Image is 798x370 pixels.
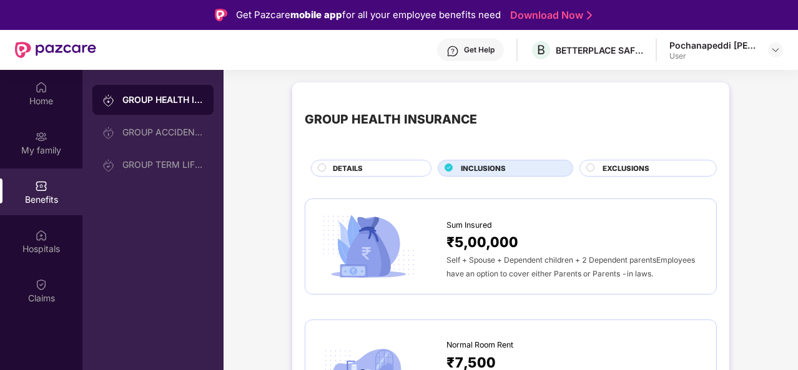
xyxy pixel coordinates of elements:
div: BETTERPLACE SAFETY SOLUTIONS PRIVATE LIMITED [556,44,643,56]
img: icon [318,212,419,282]
div: GROUP HEALTH INSURANCE [305,110,477,129]
img: svg+xml;base64,PHN2ZyBpZD0iSG9tZSIgeG1sbnM9Imh0dHA6Ly93d3cudzMub3JnLzIwMDAvc3ZnIiB3aWR0aD0iMjAiIG... [35,81,47,94]
span: Sum Insured [446,219,492,231]
div: Get Help [464,45,495,55]
img: svg+xml;base64,PHN2ZyBpZD0iRHJvcGRvd24tMzJ4MzIiIHhtbG5zPSJodHRwOi8vd3d3LnczLm9yZy8yMDAwL3N2ZyIgd2... [771,45,781,55]
a: Download Now [510,9,588,22]
div: GROUP TERM LIFE INSURANCE [122,160,204,170]
img: svg+xml;base64,PHN2ZyB3aWR0aD0iMjAiIGhlaWdodD0iMjAiIHZpZXdCb3g9IjAgMCAyMCAyMCIgZmlsbD0ibm9uZSIgeG... [35,130,47,143]
div: Pochanapeddi [PERSON_NAME] [669,39,757,51]
span: Self + Spouse + Dependent children + 2 Dependent parentsEmployees have an option to cover either ... [446,255,695,278]
div: Get Pazcare for all your employee benefits need [236,7,501,22]
img: svg+xml;base64,PHN2ZyB3aWR0aD0iMjAiIGhlaWdodD0iMjAiIHZpZXdCb3g9IjAgMCAyMCAyMCIgZmlsbD0ibm9uZSIgeG... [102,127,115,139]
img: New Pazcare Logo [15,42,96,58]
span: B [537,42,545,57]
img: svg+xml;base64,PHN2ZyB3aWR0aD0iMjAiIGhlaWdodD0iMjAiIHZpZXdCb3g9IjAgMCAyMCAyMCIgZmlsbD0ibm9uZSIgeG... [102,159,115,172]
img: svg+xml;base64,PHN2ZyBpZD0iQ2xhaW0iIHhtbG5zPSJodHRwOi8vd3d3LnczLm9yZy8yMDAwL3N2ZyIgd2lkdGg9IjIwIi... [35,278,47,291]
div: GROUP HEALTH INSURANCE [122,94,204,106]
img: svg+xml;base64,PHN2ZyBpZD0iSG9zcGl0YWxzIiB4bWxucz0iaHR0cDovL3d3dy53My5vcmcvMjAwMC9zdmciIHdpZHRoPS... [35,229,47,241]
img: svg+xml;base64,PHN2ZyBpZD0iSGVscC0zMngzMiIgeG1sbnM9Imh0dHA6Ly93d3cudzMub3JnLzIwMDAvc3ZnIiB3aWR0aD... [446,45,459,57]
div: User [669,51,757,61]
div: GROUP ACCIDENTAL INSURANCE [122,127,204,137]
img: svg+xml;base64,PHN2ZyBpZD0iQmVuZWZpdHMiIHhtbG5zPSJodHRwOi8vd3d3LnczLm9yZy8yMDAwL3N2ZyIgd2lkdGg9Ij... [35,180,47,192]
img: svg+xml;base64,PHN2ZyB3aWR0aD0iMjAiIGhlaWdodD0iMjAiIHZpZXdCb3g9IjAgMCAyMCAyMCIgZmlsbD0ibm9uZSIgeG... [102,94,115,107]
strong: mobile app [290,9,342,21]
img: Logo [215,9,227,21]
span: EXCLUSIONS [603,163,649,174]
span: ₹5,00,000 [446,231,518,253]
span: Normal Room Rent [446,339,513,351]
span: DETAILS [333,163,363,174]
img: Stroke [587,9,592,22]
span: INCLUSIONS [461,163,506,174]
